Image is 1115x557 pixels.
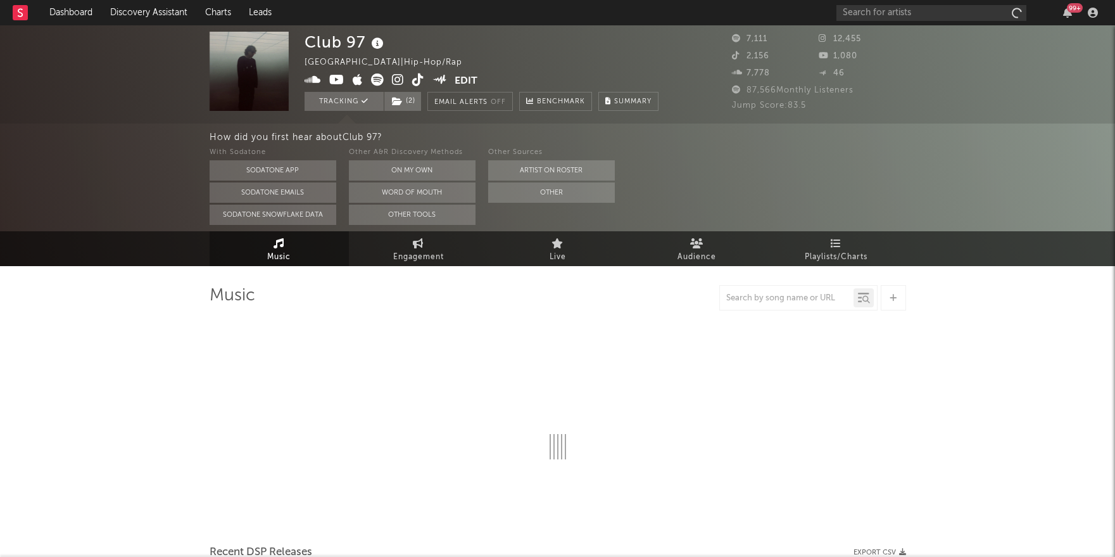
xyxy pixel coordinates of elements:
button: Email AlertsOff [427,92,513,111]
a: Audience [627,231,767,266]
a: Music [210,231,349,266]
span: ( 2 ) [384,92,422,111]
div: [GEOGRAPHIC_DATA] | Hip-Hop/Rap [305,55,477,70]
button: Sodatone Emails [210,182,336,203]
button: Export CSV [854,549,906,556]
span: 1,080 [819,52,857,60]
span: Playlists/Charts [805,250,867,265]
span: 46 [819,69,845,77]
a: Engagement [349,231,488,266]
span: Benchmark [537,94,585,110]
input: Search by song name or URL [720,293,854,304]
div: Other Sources [488,145,615,160]
input: Search for artists [836,5,1026,21]
button: Other [488,182,615,203]
a: Live [488,231,627,266]
button: Sodatone Snowflake Data [210,205,336,225]
span: 7,778 [732,69,770,77]
span: Audience [677,250,716,265]
span: 7,111 [732,35,767,43]
button: Artist on Roster [488,160,615,181]
a: Benchmark [519,92,592,111]
div: Club 97 [305,32,387,53]
button: Word Of Mouth [349,182,476,203]
a: Playlists/Charts [767,231,906,266]
span: 2,156 [732,52,769,60]
span: Live [550,250,566,265]
button: (2) [384,92,421,111]
button: Summary [598,92,658,111]
div: 99 + [1067,3,1083,13]
span: Summary [614,98,652,105]
button: Sodatone App [210,160,336,181]
button: Edit [455,74,477,89]
span: Jump Score: 83.5 [732,101,806,110]
span: Music [267,250,291,265]
em: Off [491,99,506,106]
div: With Sodatone [210,145,336,160]
span: 12,455 [819,35,861,43]
button: 99+ [1063,8,1072,18]
button: Tracking [305,92,384,111]
div: Other A&R Discovery Methods [349,145,476,160]
span: 87,566 Monthly Listeners [732,86,854,94]
button: Other Tools [349,205,476,225]
span: Engagement [393,250,444,265]
button: On My Own [349,160,476,181]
